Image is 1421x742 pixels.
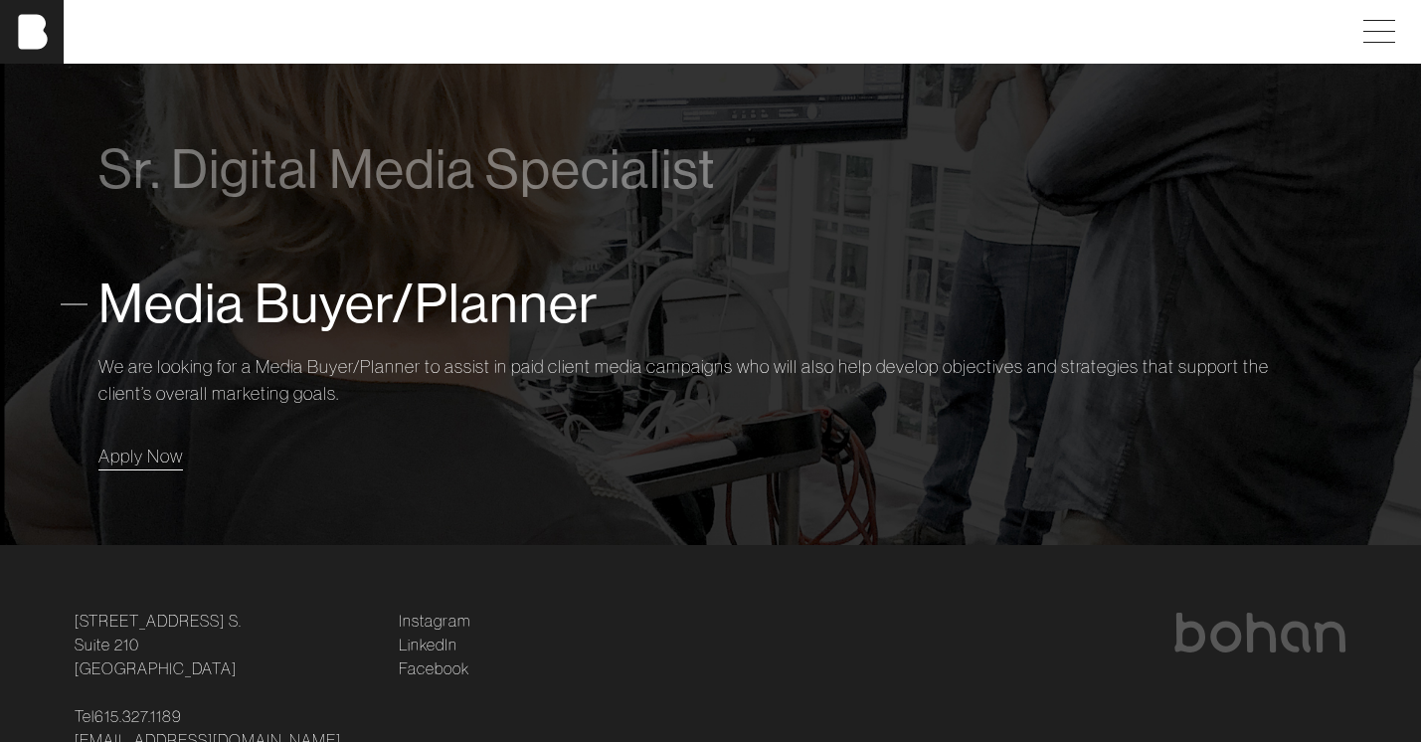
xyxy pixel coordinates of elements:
a: Facebook [399,656,469,680]
span: Sr. Digital Media Specialist [98,139,716,200]
img: bohan logo [1172,613,1347,652]
a: Apply Now [98,443,183,469]
span: Media Buyer/Planner [98,274,599,334]
p: We are looking for a Media Buyer/Planner to assist in paid client media campaigns who will also h... [98,353,1324,407]
a: [STREET_ADDRESS] S.Suite 210[GEOGRAPHIC_DATA] [75,609,242,680]
span: Apply Now [98,445,183,467]
a: 615.327.1189 [94,704,182,728]
a: LinkedIn [399,633,457,656]
a: Instagram [399,609,470,633]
